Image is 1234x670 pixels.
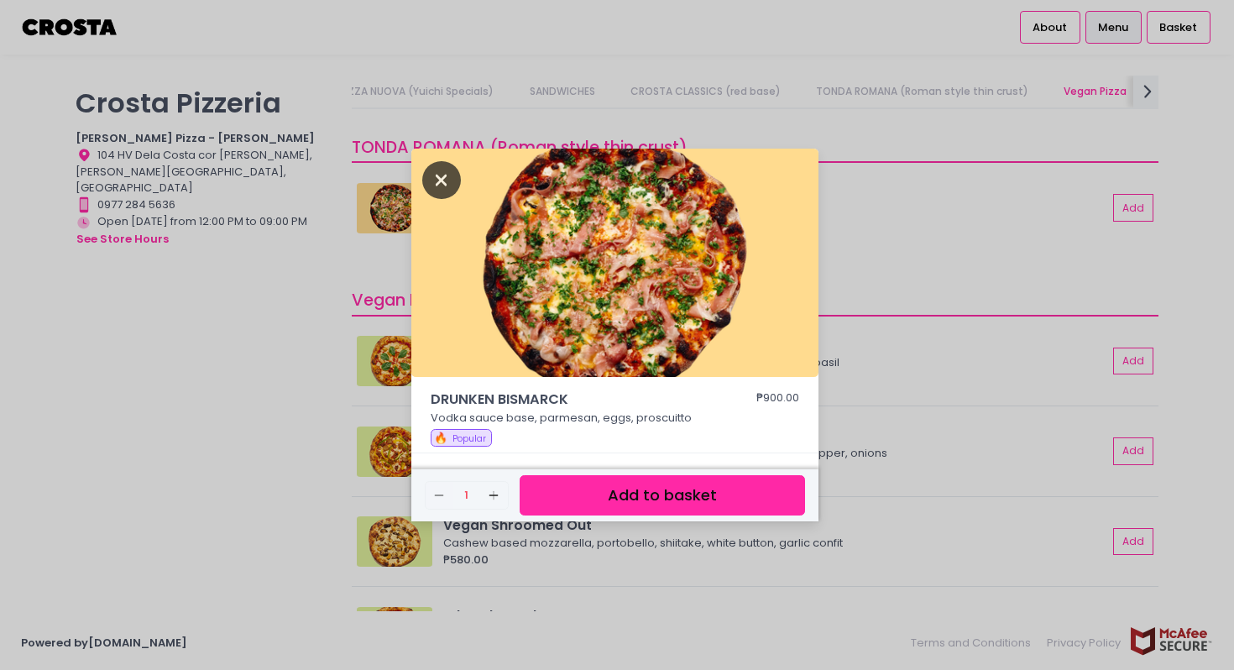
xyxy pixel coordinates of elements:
div: ₱900.00 [756,390,799,410]
span: Popular [452,432,486,445]
img: DRUNKEN BISMARCK [411,149,818,377]
span: 🔥 [434,430,447,446]
button: Add to basket [520,475,805,516]
span: DRUNKEN BISMARCK [431,390,708,410]
p: Vodka sauce base, parmesan, eggs, proscuitto [431,410,800,427]
button: Close [422,170,461,187]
